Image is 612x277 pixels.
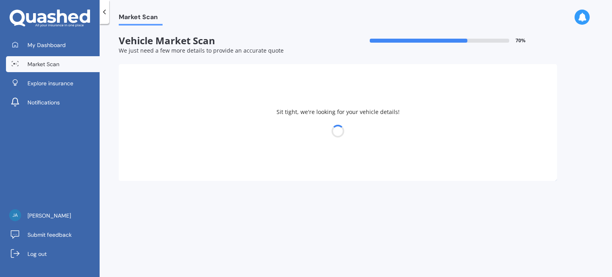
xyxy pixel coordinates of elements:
span: Notifications [27,98,60,106]
span: Vehicle Market Scan [119,35,338,47]
span: Market Scan [27,60,59,68]
a: [PERSON_NAME] [6,208,100,224]
a: Submit feedback [6,227,100,243]
span: Market Scan [119,13,163,24]
a: Notifications [6,94,100,110]
a: Log out [6,246,100,262]
span: Explore insurance [27,79,73,87]
span: Submit feedback [27,231,72,239]
div: Sit tight, we're looking for your vehicle details! [119,64,557,181]
span: 70 % [516,38,526,43]
a: Explore insurance [6,75,100,91]
span: We just need a few more details to provide an accurate quote [119,47,284,54]
img: f220e550049a17bfaced45d84afb357e [9,209,21,221]
span: Log out [27,250,47,258]
span: My Dashboard [27,41,66,49]
a: Market Scan [6,56,100,72]
span: [PERSON_NAME] [27,212,71,220]
a: My Dashboard [6,37,100,53]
